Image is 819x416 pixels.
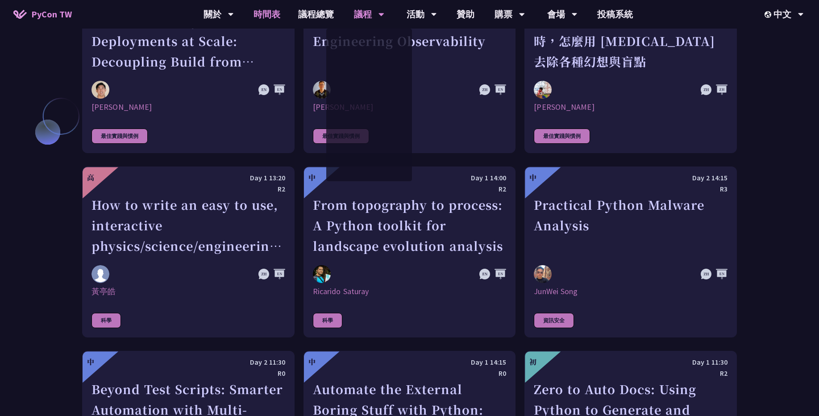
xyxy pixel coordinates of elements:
img: JunWei Song [534,265,552,283]
a: 高 Day 1 13:20 R2 How to write an easy to use, interactive physics/science/engineering simulator l... [82,166,295,337]
a: 中 Day 2 14:15 R3 Practical Python Malware Analysis JunWei Song JunWei Song 資訊安全 [524,166,737,337]
div: Day 1 13:20 [91,172,285,183]
div: 中 [529,172,536,183]
div: R3 [534,183,728,195]
img: Locale Icon [765,11,773,18]
div: R2 [91,183,285,195]
img: Ricarido Saturay [313,265,331,283]
div: 黃亭皓 [91,286,285,297]
div: 科學 [313,313,342,328]
div: Maintainable Python Deployments at Scale: Decoupling Build from Runtime [91,10,285,72]
div: R0 [91,368,285,379]
div: Day 1 11:30 [534,357,728,368]
div: Design Foundational Data Engineering Observability [313,10,507,72]
img: Shuhsi Lin [313,81,331,99]
span: PyCon TW [31,8,72,21]
div: 資訊安全 [534,313,574,328]
div: From topography to process: A Python toolkit for landscape evolution analysis [313,195,507,256]
div: How to write an easy to use, interactive physics/science/engineering simulator leveraging ctypes,... [91,195,285,256]
div: [PERSON_NAME] [534,102,728,112]
div: 中 [87,357,94,367]
div: [PERSON_NAME] [91,102,285,112]
div: Day 1 14:15 [313,357,507,368]
div: 高 [87,172,94,183]
div: Ricarido Saturay [313,286,507,297]
div: 中 [308,172,316,183]
img: Home icon of PyCon TW 2025 [13,10,27,19]
div: Day 2 14:15 [534,172,728,183]
div: 最佳實踐與慣例 [91,129,148,144]
div: 最佳實踐與慣例 [313,129,369,144]
div: R2 [313,183,507,195]
img: 黃亭皓 [91,265,109,283]
img: Justin Lee [91,81,109,99]
div: R0 [313,368,507,379]
a: PyCon TW [4,3,81,25]
div: 科學 [91,313,121,328]
div: 中 [308,357,316,367]
div: Practical Python Malware Analysis [534,195,728,256]
div: 請來的 AI Agent 同事們在寫程式時，怎麼用 [MEDICAL_DATA] 去除各種幻想與盲點 [534,10,728,72]
img: Keith Yang [534,81,552,99]
div: JunWei Song [534,286,728,297]
div: R2 [534,368,728,379]
a: 中 Day 1 14:00 R2 From topography to process: A Python toolkit for landscape evolution analysis Ri... [303,166,516,337]
div: 初 [529,357,536,367]
div: 最佳實踐與慣例 [534,129,590,144]
div: [PERSON_NAME] [313,102,507,112]
div: Day 2 11:30 [91,357,285,368]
